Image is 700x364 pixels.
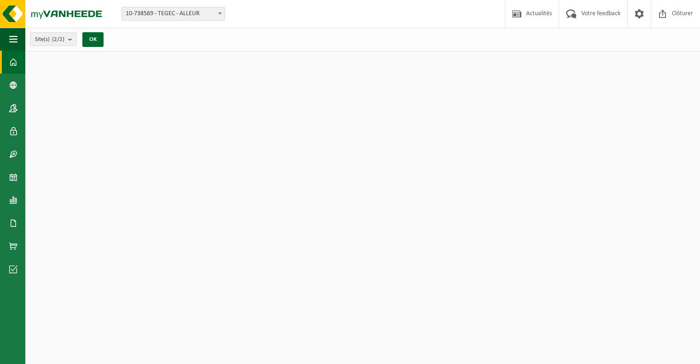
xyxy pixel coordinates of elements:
span: 10-738569 - TEGEC - ALLEUR [121,7,225,21]
button: OK [82,32,104,47]
count: (2/2) [52,36,64,42]
button: Site(s)(2/2) [30,32,77,46]
span: Site(s) [35,33,64,46]
span: 10-738569 - TEGEC - ALLEUR [122,7,225,20]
